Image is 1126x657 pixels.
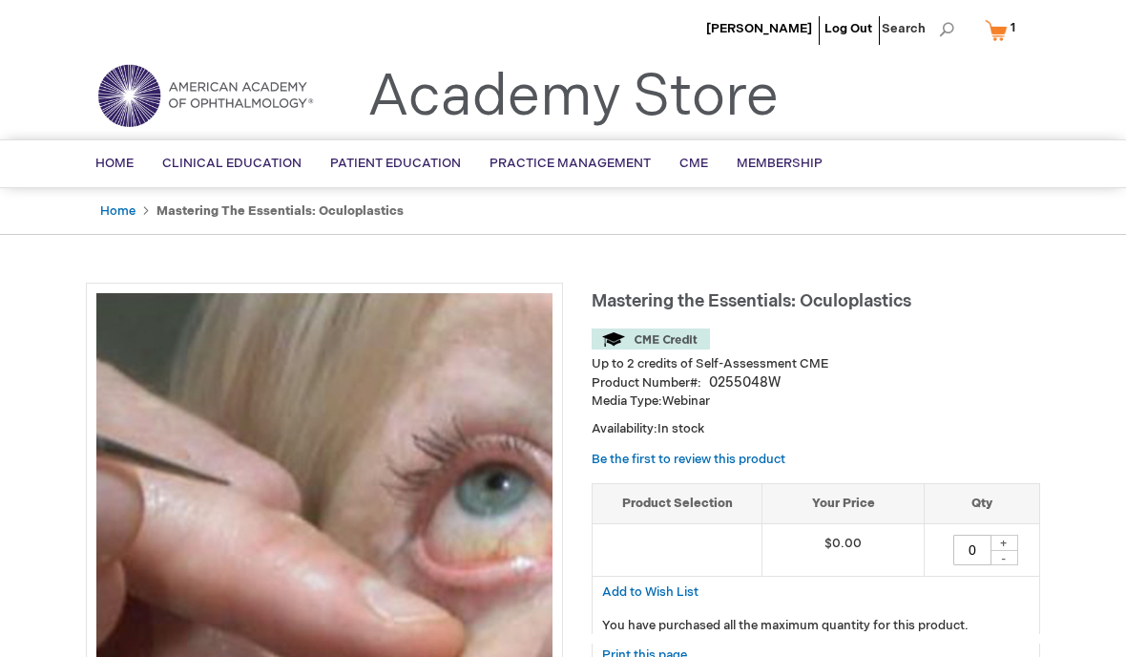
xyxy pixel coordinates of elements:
p: Webinar [592,392,1040,411]
img: CME Credit [592,328,710,350]
li: Up to 2 credits of Self-Assessment CME [592,355,1040,373]
a: 1 [981,13,1028,47]
a: Be the first to review this product [592,452,785,467]
span: Membership [737,156,823,171]
a: Log Out [824,21,872,36]
a: Home [100,203,136,219]
th: Qty [924,484,1039,524]
div: + [990,535,1018,551]
a: [PERSON_NAME] [706,21,812,36]
span: Home [95,156,134,171]
span: Search [882,10,954,48]
span: 1 [1011,20,1015,35]
span: Patient Education [330,156,461,171]
strong: Product Number [592,375,701,391]
a: Add to Wish List [602,583,699,600]
span: Mastering the Essentials: Oculoplastics [592,291,911,311]
span: In stock [657,421,704,436]
div: - [990,550,1018,565]
th: Product Selection [593,484,762,524]
strong: Mastering the Essentials: Oculoplastics [156,203,404,219]
p: Availability: [592,420,1040,438]
strong: Media Type: [592,393,662,409]
th: Your Price [762,484,925,524]
a: Academy Store [367,63,779,132]
td: $0.00 [762,523,925,576]
span: CME [679,156,708,171]
p: You have purchased all the maximum quantity for this product. [602,617,1030,635]
span: Add to Wish List [602,584,699,600]
div: 0255048W [709,373,781,392]
span: Practice Management [490,156,651,171]
input: Qty [953,535,991,565]
span: Clinical Education [162,156,302,171]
